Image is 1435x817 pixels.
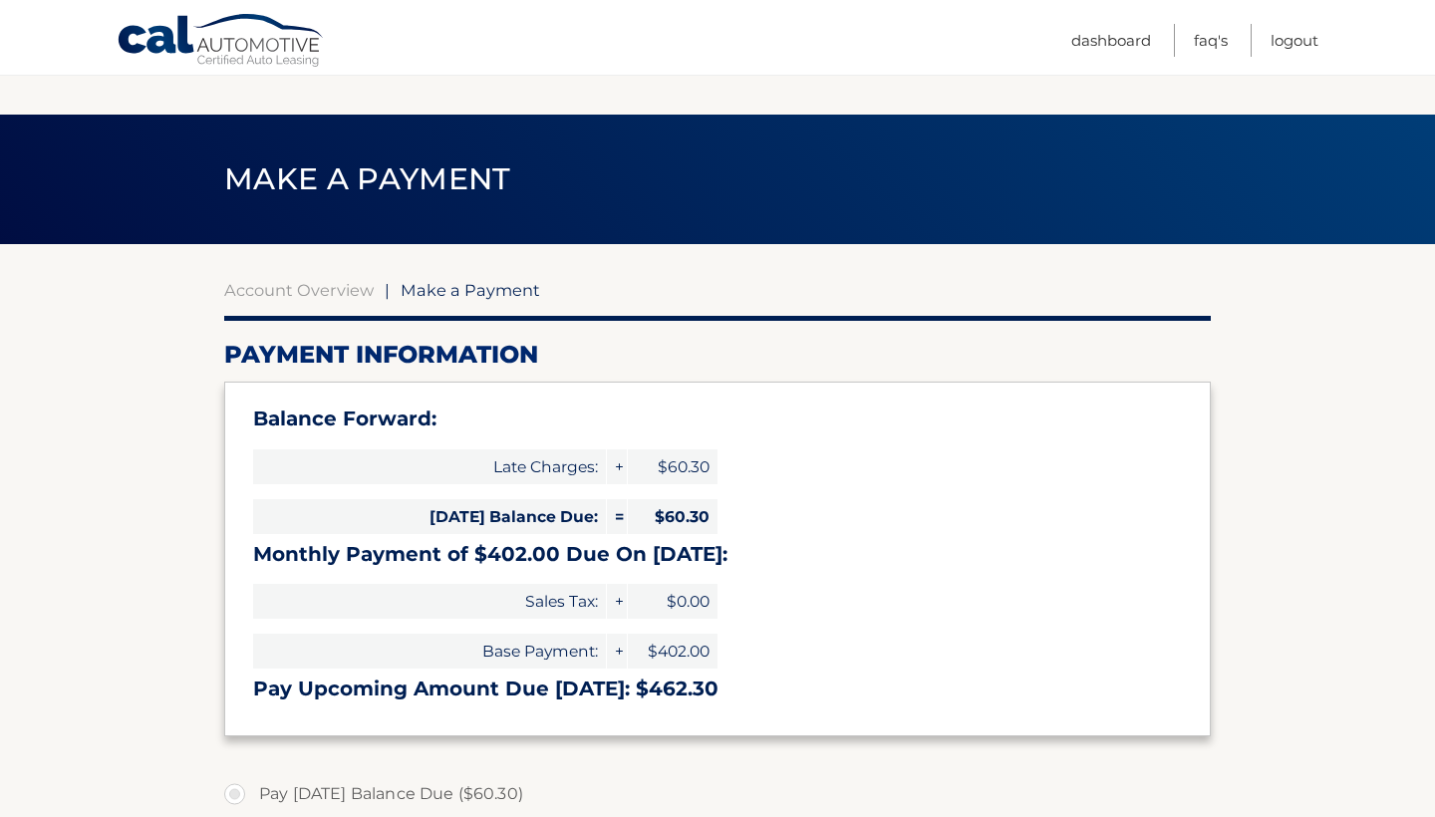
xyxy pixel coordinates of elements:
span: $60.30 [628,499,717,534]
span: = [607,499,627,534]
span: Make a Payment [224,160,510,197]
span: Base Payment: [253,634,606,669]
a: FAQ's [1194,24,1228,57]
span: $60.30 [628,449,717,484]
span: Late Charges: [253,449,606,484]
h3: Monthly Payment of $402.00 Due On [DATE]: [253,542,1182,567]
a: Logout [1271,24,1318,57]
a: Dashboard [1071,24,1151,57]
a: Account Overview [224,280,374,300]
span: Sales Tax: [253,584,606,619]
span: + [607,449,627,484]
h3: Balance Forward: [253,407,1182,431]
h3: Pay Upcoming Amount Due [DATE]: $462.30 [253,677,1182,701]
span: + [607,634,627,669]
span: $0.00 [628,584,717,619]
a: Cal Automotive [117,13,326,71]
span: [DATE] Balance Due: [253,499,606,534]
label: Pay [DATE] Balance Due ($60.30) [224,774,1211,814]
span: Make a Payment [401,280,540,300]
h2: Payment Information [224,340,1211,370]
span: + [607,584,627,619]
span: $402.00 [628,634,717,669]
span: | [385,280,390,300]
